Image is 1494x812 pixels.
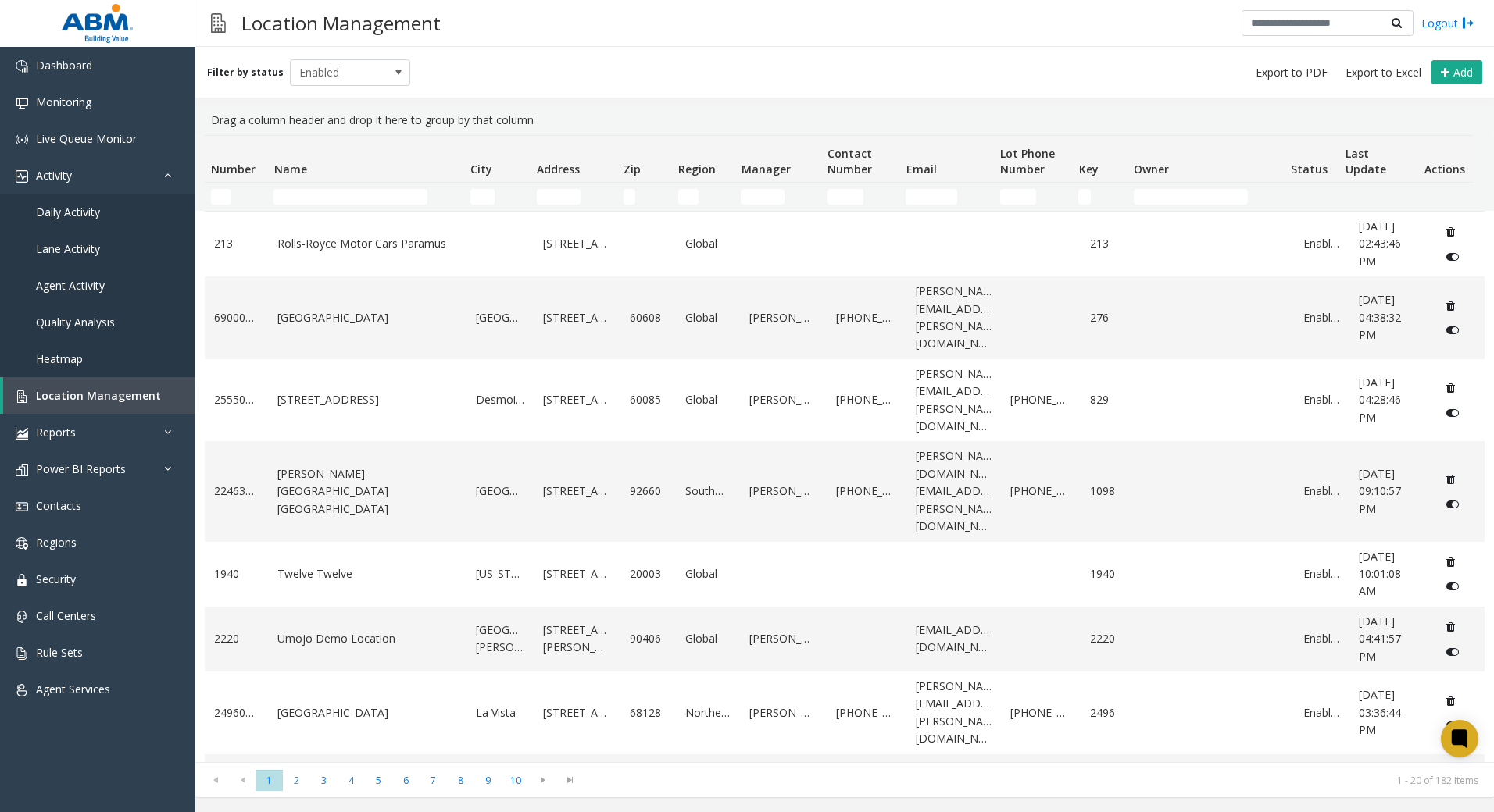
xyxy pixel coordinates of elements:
a: Global [685,630,730,647]
a: [PERSON_NAME] [749,704,818,721]
td: Owner Filter [1128,183,1285,211]
a: Global [685,565,730,582]
span: Name [274,162,307,176]
a: Enabled [1303,391,1340,408]
button: Disable [1439,318,1467,343]
a: 90406 [630,630,667,647]
span: Heatmap [36,351,83,366]
span: Email [906,162,937,176]
span: [DATE] 03:36:44 PM [1359,687,1401,737]
span: Agent Activity [36,278,105,293]
span: Export to Excel [1346,65,1421,80]
td: Contact Number Filter [821,183,899,211]
span: Owner [1134,162,1169,176]
span: Page 1 [256,770,283,791]
span: Call Centers [36,608,96,623]
a: [GEOGRAPHIC_DATA] [476,483,524,500]
a: 22463372 [214,483,259,500]
a: Global [685,391,730,408]
input: Name Filter [273,189,427,205]
img: 'icon' [16,464,28,476]
a: 1940 [214,565,259,582]
img: 'icon' [16,647,28,660]
span: Page 4 [338,770,365,791]
img: 'icon' [16,684,28,696]
td: Email Filter [899,183,994,211]
a: Logout [1421,15,1474,31]
a: [STREET_ADDRESS] [543,309,612,326]
span: Page 7 [420,770,447,791]
input: Region Filter [678,189,699,205]
button: Export to PDF [1249,62,1334,84]
span: [DATE] 04:38:32 PM [1359,292,1401,342]
a: Enabled [1303,483,1340,500]
button: Disable [1439,244,1467,269]
input: Manager Filter [741,189,785,205]
span: Address [537,162,580,176]
img: 'icon' [16,97,28,109]
span: Rule Sets [36,645,83,660]
img: logout [1462,15,1474,31]
span: Manager [742,162,791,176]
span: Go to the next page [529,769,556,791]
a: [GEOGRAPHIC_DATA] [476,309,524,326]
button: Delete [1439,614,1464,639]
button: Delete [1439,294,1464,319]
a: [PERSON_NAME] [749,483,818,500]
a: [PHONE_NUMBER] [836,391,896,408]
span: Page 5 [365,770,392,791]
input: City Filter [470,189,495,205]
span: Daily Activity [36,205,100,219]
a: [PERSON_NAME] [749,630,818,647]
span: [DATE] 10:01:08 AM [1359,549,1401,599]
span: Live Queue Monitor [36,131,137,146]
a: Rolls-Royce Motor Cars Paramus [277,235,457,252]
a: [PERSON_NAME][DOMAIN_NAME][EMAIL_ADDRESS][PERSON_NAME][DOMAIN_NAME] [916,447,992,535]
a: [GEOGRAPHIC_DATA] [277,309,457,326]
a: [STREET_ADDRESS] [543,565,612,582]
a: Global [685,235,730,252]
a: [US_STATE] [476,565,524,582]
button: Disable [1439,639,1467,664]
span: Security [36,572,76,586]
span: Contact Number [827,146,872,176]
a: 1098 [1090,483,1127,500]
img: 'icon' [16,611,28,623]
a: 92660 [630,483,667,500]
td: Number Filter [205,183,267,211]
a: Enabled [1303,704,1340,721]
span: Go to the last page [559,774,581,786]
button: Delete [1439,376,1464,401]
a: [STREET_ADDRESS][PERSON_NAME] [543,621,612,657]
button: Delete [1439,219,1464,244]
a: [GEOGRAPHIC_DATA] [277,704,457,721]
a: Location Management [3,377,195,414]
a: [PHONE_NUMBER] [836,309,896,326]
a: Desmoines [476,391,524,408]
button: Disable [1439,491,1467,516]
a: 1940 [1090,565,1127,582]
a: 68128 [630,704,667,721]
kendo-pager-info: 1 - 20 of 182 items [593,774,1478,787]
a: [STREET_ADDRESS] [277,391,457,408]
span: Location Management [36,388,161,403]
img: pageIcon [211,4,226,42]
a: [DATE] 04:38:32 PM [1359,291,1419,344]
div: Data table [195,135,1494,762]
img: 'icon' [16,134,28,146]
button: Add [1431,60,1482,85]
a: 213 [1090,235,1127,252]
td: Actions Filter [1418,183,1473,211]
th: Actions [1418,136,1473,183]
span: Lane Activity [36,241,100,256]
a: [DATE] 09:10:57 PM [1359,465,1419,518]
th: Status [1285,136,1339,183]
a: 25550063 [214,391,259,408]
a: [DATE] 04:41:57 PM [1359,613,1419,665]
td: Region Filter [672,183,734,211]
span: Page 2 [283,770,310,791]
button: Disable [1439,713,1467,738]
input: Key Filter [1078,189,1091,205]
a: [STREET_ADDRESS] [543,235,612,252]
a: 60085 [630,391,667,408]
